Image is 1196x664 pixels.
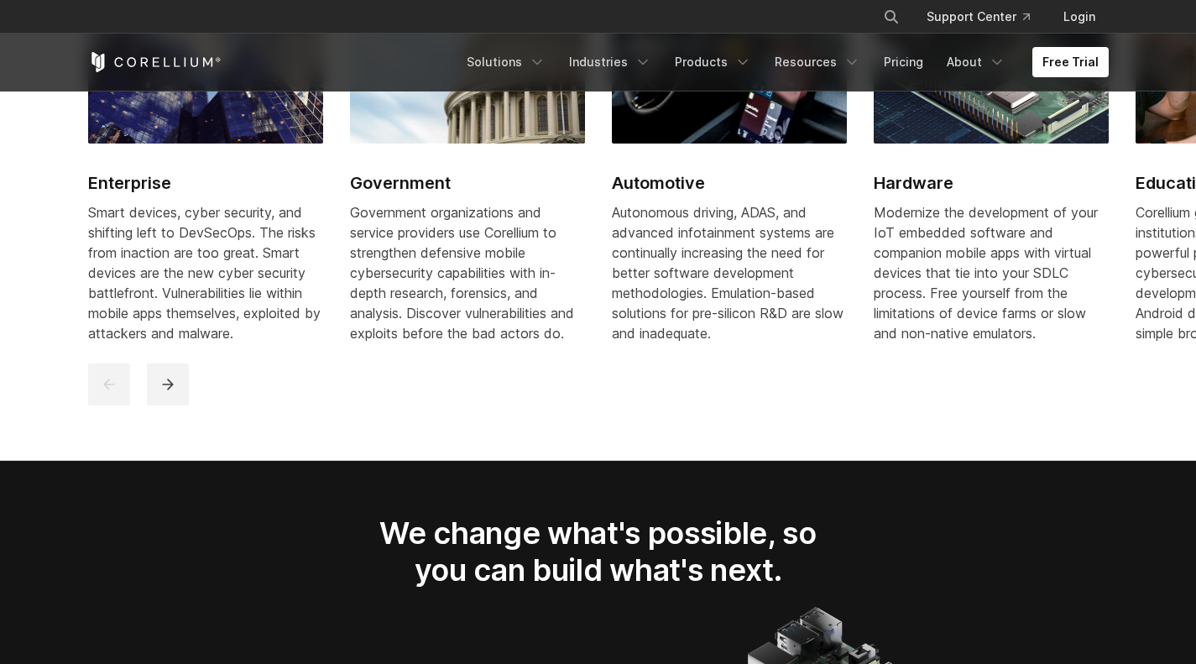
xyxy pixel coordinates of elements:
a: Solutions [457,47,556,77]
h2: Enterprise [88,170,323,196]
button: previous [88,363,130,405]
a: Products [665,47,761,77]
h2: We change what's possible, so you can build what's next. [352,515,845,589]
div: Smart devices, cyber security, and shifting left to DevSecOps. The risks from inaction are too gr... [88,202,323,343]
span: Modernize the development of your IoT embedded software and companion mobile apps with virtual de... [874,204,1098,342]
a: Corellium Home [88,52,222,72]
a: Free Trial [1032,47,1109,77]
h2: Hardware [874,170,1109,196]
a: Resources [765,47,870,77]
a: Pricing [874,47,933,77]
button: Search [876,2,906,32]
div: Navigation Menu [863,2,1109,32]
button: next [147,363,189,405]
h2: Government [350,170,585,196]
a: Industries [559,47,661,77]
h2: Automotive [612,170,847,196]
a: Support Center [913,2,1043,32]
div: Autonomous driving, ADAS, and advanced infotainment systems are continually increasing the need f... [612,202,847,343]
div: Navigation Menu [457,47,1109,77]
div: Government organizations and service providers use Corellium to strengthen defensive mobile cyber... [350,202,585,343]
a: Login [1050,2,1109,32]
a: About [937,47,1016,77]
